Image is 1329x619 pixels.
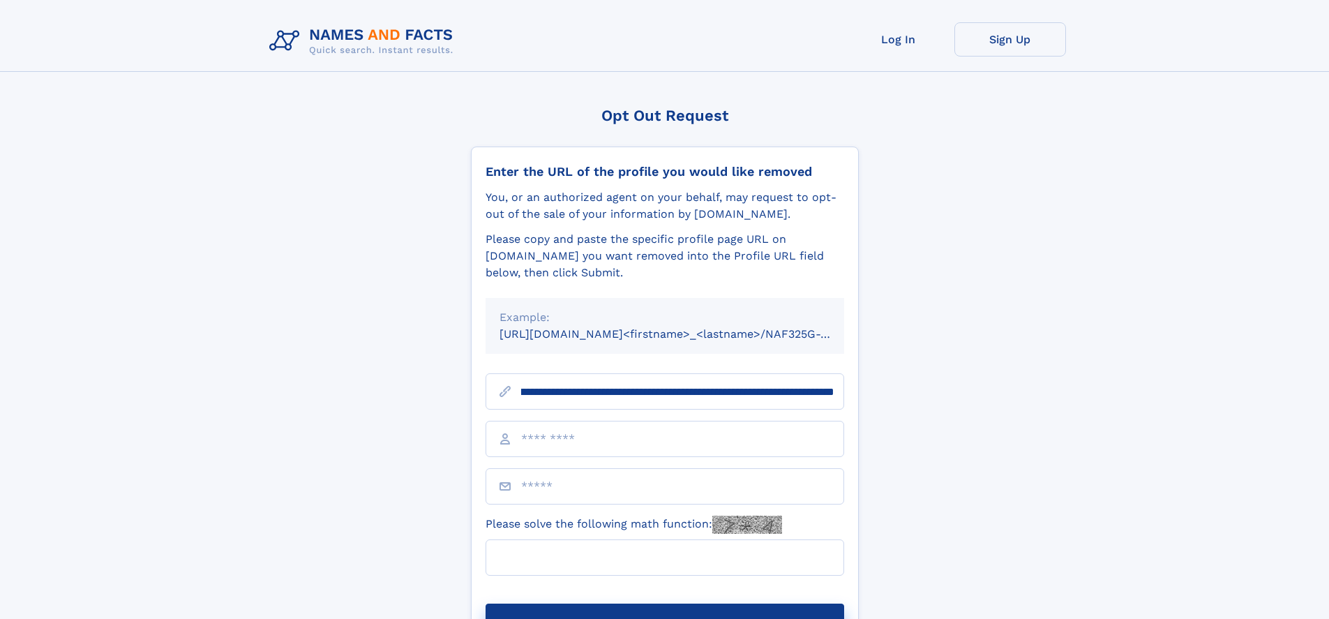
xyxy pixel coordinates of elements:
[471,107,859,124] div: Opt Out Request
[954,22,1066,57] a: Sign Up
[264,22,465,60] img: Logo Names and Facts
[486,164,844,179] div: Enter the URL of the profile you would like removed
[486,189,844,223] div: You, or an authorized agent on your behalf, may request to opt-out of the sale of your informatio...
[500,309,830,326] div: Example:
[843,22,954,57] a: Log In
[486,516,782,534] label: Please solve the following math function:
[500,327,871,341] small: [URL][DOMAIN_NAME]<firstname>_<lastname>/NAF325G-xxxxxxxx
[486,231,844,281] div: Please copy and paste the specific profile page URL on [DOMAIN_NAME] you want removed into the Pr...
